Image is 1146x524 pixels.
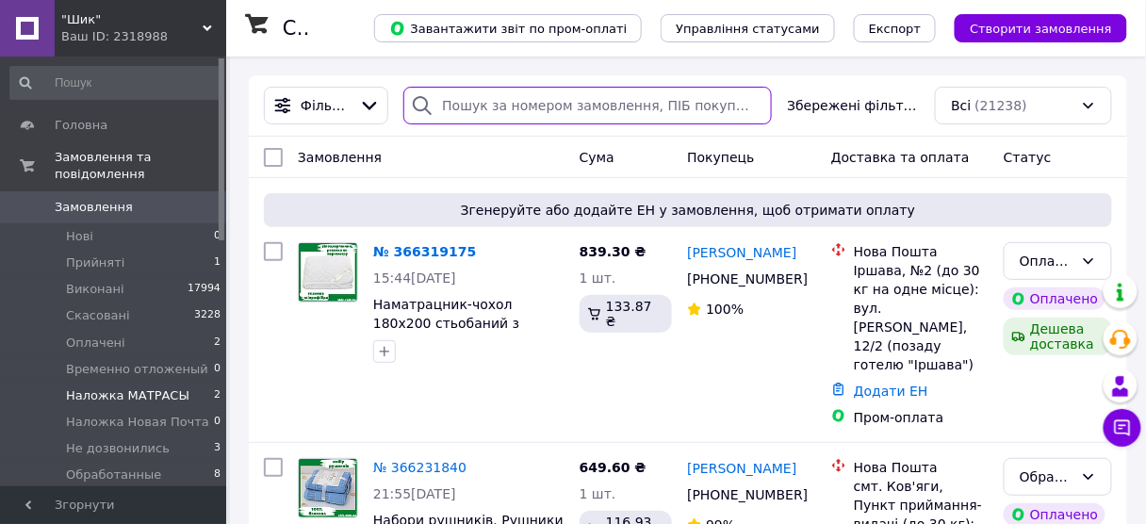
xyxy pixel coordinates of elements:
[66,440,170,457] span: Не дозвонились
[214,335,221,352] span: 2
[299,459,357,517] img: Фото товару
[66,307,130,324] span: Скасовані
[687,150,754,165] span: Покупець
[298,242,358,303] a: Фото товару
[1020,251,1073,271] div: Оплачено
[580,460,647,475] span: 649.60 ₴
[373,297,538,406] a: Наматрацник-чохол 180х200 стьобаний з бортом 25 см. Чохол на матрац Форсайд. Наматрацники 180х200...
[66,254,124,271] span: Прийняті
[214,387,221,404] span: 2
[951,96,971,115] span: Всі
[580,150,614,165] span: Cума
[299,243,357,302] img: Фото товару
[55,117,107,134] span: Головна
[787,96,920,115] span: Збережені фільтри:
[214,228,221,245] span: 0
[9,66,222,100] input: Пошук
[831,150,970,165] span: Доставка та оплата
[936,20,1127,35] a: Створити замовлення
[975,98,1027,113] span: (21238)
[66,387,189,404] span: Наложка МАТРАСЫ
[66,414,209,431] span: Наложка Новая Почта
[706,302,744,317] span: 100%
[1020,467,1073,487] div: Обработанные
[214,440,221,457] span: 3
[1004,287,1105,310] div: Оплачено
[676,22,820,36] span: Управління статусами
[580,486,616,501] span: 1 шт.
[1104,409,1141,447] button: Чат з покупцем
[214,361,221,378] span: 0
[661,14,835,42] button: Управління статусами
[66,335,125,352] span: Оплачені
[301,96,352,115] span: Фільтри
[403,87,772,124] input: Пошук за номером замовлення, ПІБ покупця, номером телефону, Email, номером накладної
[298,458,358,518] a: Фото товару
[1004,318,1112,355] div: Дешева доставка
[580,270,616,286] span: 1 шт.
[970,22,1112,36] span: Створити замовлення
[66,228,93,245] span: Нові
[687,459,796,478] a: [PERSON_NAME]
[66,467,161,483] span: Обработанные
[955,14,1127,42] button: Створити замовлення
[854,458,989,477] div: Нова Пошта
[580,295,673,333] div: 133.87 ₴
[373,486,456,501] span: 21:55[DATE]
[854,261,989,374] div: Іршава, №2 (до 30 кг на одне місце): вул. [PERSON_NAME], 12/2 (позаду готелю "Іршава")
[580,244,647,259] span: 839.30 ₴
[55,149,226,183] span: Замовлення та повідомлення
[374,14,642,42] button: Завантажити звіт по пром-оплаті
[271,201,1105,220] span: Згенеруйте або додайте ЕН у замовлення, щоб отримати оплату
[1004,150,1052,165] span: Статус
[188,281,221,298] span: 17994
[214,254,221,271] span: 1
[373,244,476,259] a: № 366319175
[66,361,208,378] span: Временно отложеный
[869,22,922,36] span: Експорт
[55,199,133,216] span: Замовлення
[298,150,382,165] span: Замовлення
[194,307,221,324] span: 3228
[66,281,124,298] span: Виконані
[61,28,226,45] div: Ваш ID: 2318988
[214,414,221,431] span: 0
[283,17,474,40] h1: Список замовлень
[214,467,221,483] span: 8
[687,243,796,262] a: [PERSON_NAME]
[687,487,808,502] span: [PHONE_NUMBER]
[854,242,989,261] div: Нова Пошта
[854,384,928,399] a: Додати ЕН
[854,408,989,427] div: Пром-оплата
[854,14,937,42] button: Експорт
[61,11,203,28] span: "Шик"
[373,270,456,286] span: 15:44[DATE]
[373,460,467,475] a: № 366231840
[687,271,808,287] span: [PHONE_NUMBER]
[389,20,627,37] span: Завантажити звіт по пром-оплаті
